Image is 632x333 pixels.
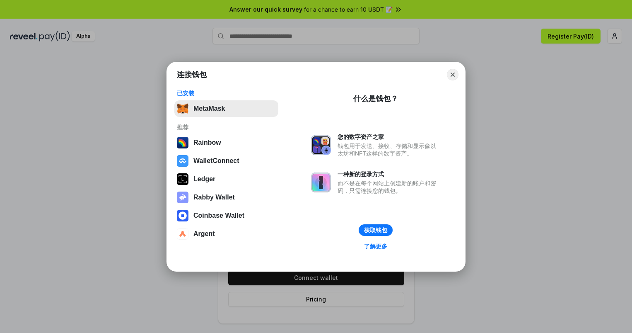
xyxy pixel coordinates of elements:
div: MetaMask [193,105,225,112]
img: svg+xml,%3Csvg%20xmlns%3D%22http%3A%2F%2Fwww.w3.org%2F2000%2Fsvg%22%20fill%3D%22none%22%20viewBox... [311,173,331,192]
div: 推荐 [177,124,276,131]
div: Argent [193,230,215,238]
img: svg+xml,%3Csvg%20fill%3D%22none%22%20height%3D%2233%22%20viewBox%3D%220%200%2035%2033%22%20width%... [177,103,188,114]
div: 了解更多 [364,243,387,250]
div: Coinbase Wallet [193,212,244,219]
button: 获取钱包 [359,224,393,236]
div: WalletConnect [193,157,239,165]
button: Rabby Wallet [174,189,278,206]
img: svg+xml,%3Csvg%20xmlns%3D%22http%3A%2F%2Fwww.w3.org%2F2000%2Fsvg%22%20fill%3D%22none%22%20viewBox... [311,135,331,155]
button: Ledger [174,171,278,187]
div: 钱包用于发送、接收、存储和显示像以太坊和NFT这样的数字资产。 [338,142,440,157]
div: Rabby Wallet [193,194,235,201]
button: Coinbase Wallet [174,207,278,224]
img: svg+xml,%3Csvg%20width%3D%22120%22%20height%3D%22120%22%20viewBox%3D%220%200%20120%20120%22%20fil... [177,137,188,148]
div: 已安装 [177,90,276,97]
button: MetaMask [174,100,278,117]
div: Rainbow [193,139,221,146]
div: 您的数字资产之家 [338,133,440,141]
button: Rainbow [174,134,278,151]
h1: 连接钱包 [177,70,207,80]
div: 什么是钱包？ [353,94,398,104]
div: 获取钱包 [364,226,387,234]
img: svg+xml,%3Csvg%20xmlns%3D%22http%3A%2F%2Fwww.w3.org%2F2000%2Fsvg%22%20fill%3D%22none%22%20viewBox... [177,192,188,203]
img: svg+xml,%3Csvg%20width%3D%2228%22%20height%3D%2228%22%20viewBox%3D%220%200%2028%2028%22%20fill%3D... [177,228,188,240]
img: svg+xml,%3Csvg%20xmlns%3D%22http%3A%2F%2Fwww.w3.org%2F2000%2Fsvg%22%20width%3D%2228%22%20height%3... [177,173,188,185]
div: Ledger [193,175,215,183]
div: 一种新的登录方式 [338,170,440,178]
div: 而不是在每个网站上创建新的账户和密码，只需连接您的钱包。 [338,180,440,194]
button: Close [447,69,458,80]
button: Argent [174,226,278,242]
button: WalletConnect [174,153,278,169]
img: svg+xml,%3Csvg%20width%3D%2228%22%20height%3D%2228%22%20viewBox%3D%220%200%2028%2028%22%20fill%3D... [177,155,188,167]
a: 了解更多 [359,241,392,252]
img: svg+xml,%3Csvg%20width%3D%2228%22%20height%3D%2228%22%20viewBox%3D%220%200%2028%2028%22%20fill%3D... [177,210,188,221]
